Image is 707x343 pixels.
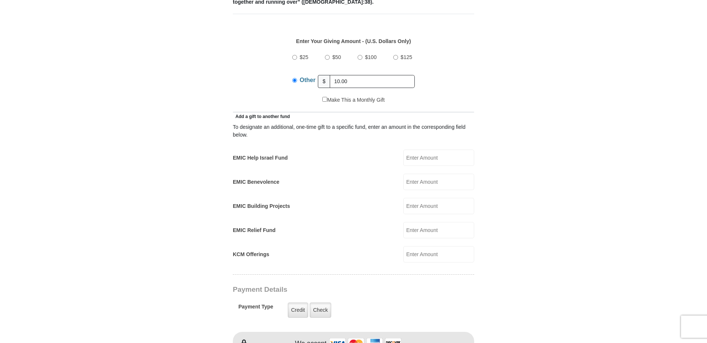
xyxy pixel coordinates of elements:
[332,54,341,60] span: $50
[403,246,474,262] input: Enter Amount
[238,304,273,314] h5: Payment Type
[322,96,385,104] label: Make This a Monthly Gift
[296,38,411,44] strong: Enter Your Giving Amount - (U.S. Dollars Only)
[300,54,308,60] span: $25
[233,154,288,162] label: EMIC Help Israel Fund
[403,174,474,190] input: Enter Amount
[288,303,308,318] label: Credit
[233,178,279,186] label: EMIC Benevolence
[403,222,474,238] input: Enter Amount
[322,97,327,102] input: Make This a Monthly Gift
[403,150,474,166] input: Enter Amount
[403,198,474,214] input: Enter Amount
[310,303,331,318] label: Check
[233,202,290,210] label: EMIC Building Projects
[330,75,415,88] input: Other Amount
[233,226,276,234] label: EMIC Relief Fund
[401,54,412,60] span: $125
[300,77,316,83] span: Other
[233,285,422,294] h3: Payment Details
[233,114,290,119] span: Add a gift to another fund
[318,75,330,88] span: $
[365,54,377,60] span: $100
[233,251,269,258] label: KCM Offerings
[233,123,474,139] div: To designate an additional, one-time gift to a specific fund, enter an amount in the correspondin...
